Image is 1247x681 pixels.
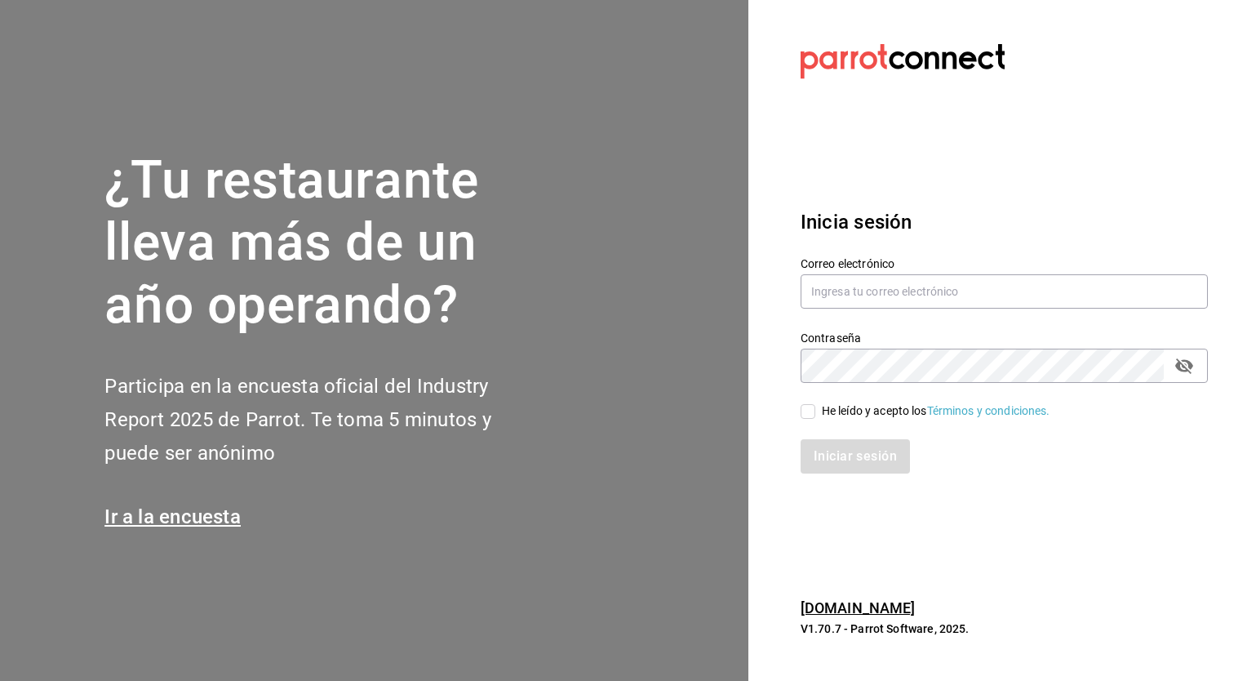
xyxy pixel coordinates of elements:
[104,370,545,470] h2: Participa en la encuesta oficial del Industry Report 2025 de Parrot. Te toma 5 minutos y puede se...
[801,599,916,616] a: [DOMAIN_NAME]
[801,207,1208,237] h3: Inicia sesión
[822,403,1050,420] div: He leído y acepto los
[801,332,1208,343] label: Contraseña
[801,274,1208,309] input: Ingresa tu correo electrónico
[104,505,241,528] a: Ir a la encuesta
[801,257,1208,269] label: Correo electrónico
[1170,352,1198,380] button: passwordField
[927,404,1050,417] a: Términos y condiciones.
[104,149,545,337] h1: ¿Tu restaurante lleva más de un año operando?
[801,621,1208,637] p: V1.70.7 - Parrot Software, 2025.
